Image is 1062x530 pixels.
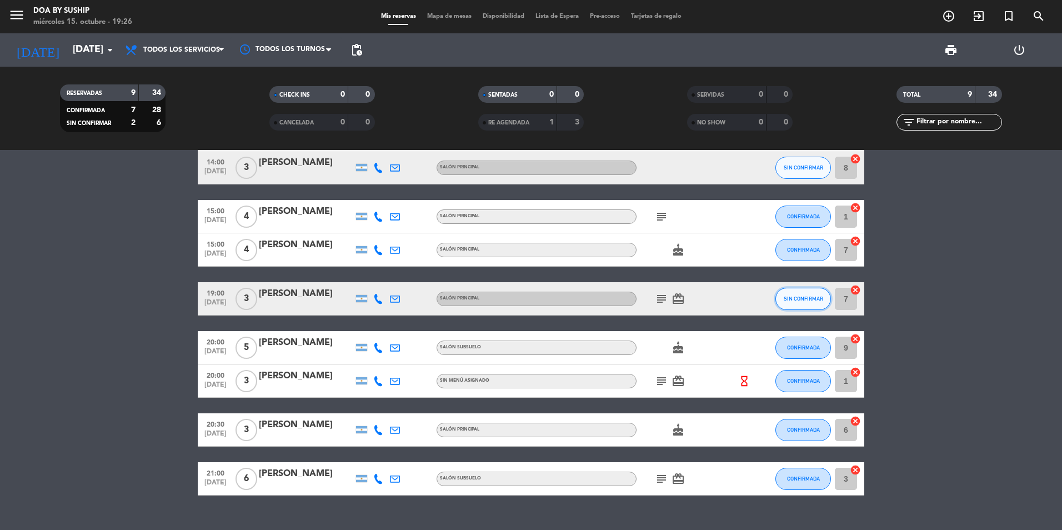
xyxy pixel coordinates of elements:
[850,367,861,378] i: cancel
[236,337,257,359] span: 5
[672,423,685,437] i: cake
[850,333,861,344] i: cancel
[236,288,257,310] span: 3
[202,466,229,479] span: 21:00
[350,43,363,57] span: pending_actions
[655,374,668,388] i: subject
[787,476,820,482] span: CONFIRMADA
[775,239,831,261] button: CONFIRMADA
[655,210,668,223] i: subject
[902,116,915,129] i: filter_list
[784,91,790,98] strong: 0
[152,106,163,114] strong: 28
[738,375,750,387] i: hourglass_empty
[759,118,763,126] strong: 0
[340,91,345,98] strong: 0
[775,157,831,179] button: SIN CONFIRMAR
[202,348,229,361] span: [DATE]
[202,168,229,181] span: [DATE]
[202,155,229,168] span: 14:00
[365,91,372,98] strong: 0
[67,108,105,113] span: CONFIRMADA
[784,118,790,126] strong: 0
[259,156,353,170] div: [PERSON_NAME]
[440,476,481,481] span: Salón Subsuelo
[340,118,345,126] strong: 0
[236,206,257,228] span: 4
[530,13,584,19] span: Lista de Espera
[488,92,518,98] span: SENTADAS
[775,370,831,392] button: CONFIRMADA
[259,467,353,481] div: [PERSON_NAME]
[787,344,820,351] span: CONFIRMADA
[625,13,687,19] span: Tarjetas de regalo
[8,7,25,27] button: menu
[202,368,229,381] span: 20:00
[33,17,132,28] div: miércoles 15. octubre - 19:26
[236,370,257,392] span: 3
[968,91,972,98] strong: 9
[440,214,479,218] span: Salón Principal
[672,341,685,354] i: cake
[440,378,489,383] span: Sin menú asignado
[440,247,479,252] span: Salón Principal
[944,43,958,57] span: print
[202,286,229,299] span: 19:00
[422,13,477,19] span: Mapa de mesas
[236,468,257,490] span: 6
[259,287,353,301] div: [PERSON_NAME]
[440,165,479,169] span: Salón Principal
[775,419,831,441] button: CONFIRMADA
[202,217,229,229] span: [DATE]
[985,33,1054,67] div: LOG OUT
[202,335,229,348] span: 20:00
[775,337,831,359] button: CONFIRMADA
[8,7,25,23] i: menu
[672,374,685,388] i: card_giftcard
[775,468,831,490] button: CONFIRMADA
[672,243,685,257] i: cake
[202,250,229,263] span: [DATE]
[202,204,229,217] span: 15:00
[440,296,479,301] span: Salón Principal
[1032,9,1045,23] i: search
[202,479,229,492] span: [DATE]
[787,247,820,253] span: CONFIRMADA
[988,91,999,98] strong: 34
[103,43,117,57] i: arrow_drop_down
[202,430,229,443] span: [DATE]
[488,120,529,126] span: RE AGENDADA
[440,345,481,349] span: Salón Subsuelo
[672,472,685,486] i: card_giftcard
[584,13,625,19] span: Pre-acceso
[575,118,582,126] strong: 3
[787,213,820,219] span: CONFIRMADA
[375,13,422,19] span: Mis reservas
[365,118,372,126] strong: 0
[850,236,861,247] i: cancel
[236,239,257,261] span: 4
[1002,9,1015,23] i: turned_in_not
[131,106,136,114] strong: 7
[8,38,67,62] i: [DATE]
[850,464,861,476] i: cancel
[850,153,861,164] i: cancel
[1013,43,1026,57] i: power_settings_new
[143,46,220,54] span: Todos los servicios
[202,381,229,394] span: [DATE]
[279,92,310,98] span: CHECK INS
[784,164,823,171] span: SIN CONFIRMAR
[903,92,920,98] span: TOTAL
[131,119,136,127] strong: 2
[787,427,820,433] span: CONFIRMADA
[236,157,257,179] span: 3
[775,288,831,310] button: SIN CONFIRMAR
[775,206,831,228] button: CONFIRMADA
[787,378,820,384] span: CONFIRMADA
[440,427,479,432] span: Salón Principal
[202,299,229,312] span: [DATE]
[759,91,763,98] strong: 0
[279,120,314,126] span: CANCELADA
[850,202,861,213] i: cancel
[942,9,955,23] i: add_circle_outline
